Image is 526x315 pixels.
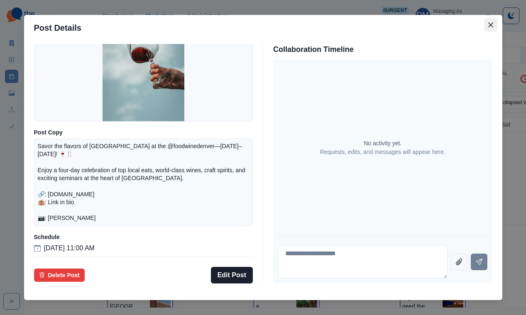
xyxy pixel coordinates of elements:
[484,18,497,32] button: Close
[38,142,250,222] p: Savor the flavors of [GEOGRAPHIC_DATA] at the @foodwinedenver—[DATE]–[DATE]! 🍷🍴 Enjoy a four-day ...
[273,44,492,55] p: Collaboration Timeline
[34,128,253,137] p: Post Copy
[24,15,502,41] header: Post Details
[34,233,253,242] p: Schedule
[471,254,487,270] button: Send message
[44,243,95,253] p: [DATE] 11:00 AM
[211,267,253,283] button: Edit Post
[364,139,401,148] p: No activity yet.
[320,148,445,156] p: Requests, edits, and messages will appear here.
[34,269,85,282] button: Delete Post
[451,254,467,270] button: Attach file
